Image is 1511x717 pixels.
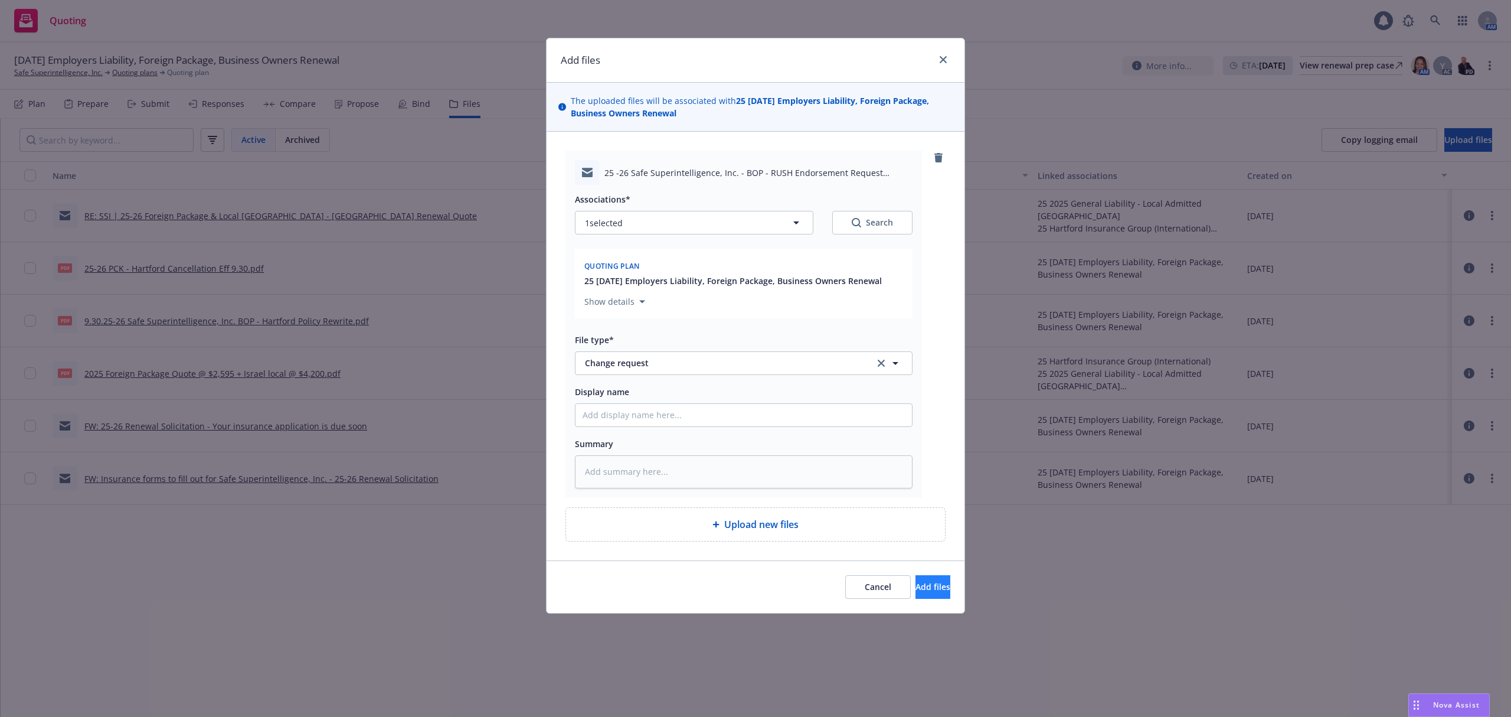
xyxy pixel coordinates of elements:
[931,151,946,165] a: remove
[585,217,623,229] span: 1 selected
[1433,700,1480,710] span: Nova Assist
[580,295,650,309] button: Show details
[565,507,946,542] div: Upload new files
[585,357,858,369] span: Change request
[571,95,929,119] strong: 25 [DATE] Employers Liability, Foreign Package, Business Owners Renewal
[1409,694,1424,716] div: Drag to move
[832,211,913,234] button: SearchSearch
[575,211,813,234] button: 1selected
[575,404,912,426] input: Add display name here...
[575,386,629,397] span: Display name
[865,581,891,592] span: Cancel
[604,167,913,179] span: 25 -26 Safe Superintelligence, Inc. - BOP - RUSH Endorsement Request (Adding FPKG to UMB Underlyi...
[852,218,861,227] svg: Search
[845,575,911,599] button: Cancel
[915,581,950,592] span: Add files
[936,53,950,67] a: close
[571,94,953,119] span: The uploaded files will be associated with
[575,351,913,375] button: Change requestclear selection
[575,194,630,205] span: Associations*
[584,261,640,271] span: Quoting plan
[852,217,893,229] div: Search
[915,575,950,599] button: Add files
[1408,693,1490,717] button: Nova Assist
[575,438,613,449] span: Summary
[724,517,799,532] span: Upload new files
[874,356,888,370] a: clear selection
[561,53,600,68] h1: Add files
[584,275,882,287] button: 25 [DATE] Employers Liability, Foreign Package, Business Owners Renewal
[575,334,614,346] span: File type*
